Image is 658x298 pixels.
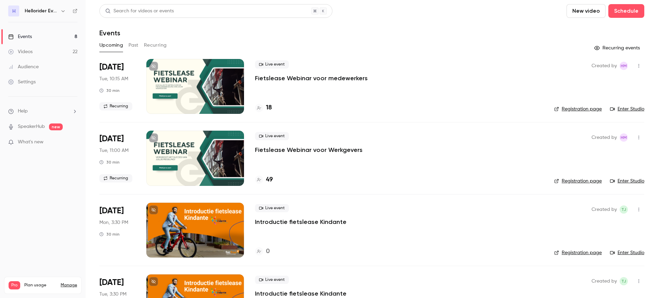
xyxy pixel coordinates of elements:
[99,205,124,216] span: [DATE]
[620,277,628,285] span: Toon Jongerius
[99,133,124,144] span: [DATE]
[255,103,272,112] a: 18
[554,178,602,184] a: Registration page
[610,106,644,112] a: Enter Studio
[25,8,58,14] h6: Hellorider Events
[99,174,132,182] span: Recurring
[8,63,39,70] div: Audience
[99,40,123,51] button: Upcoming
[255,146,363,154] a: Fietslease Webinar voor Werkgevers
[99,131,135,186] div: Sep 2 Tue, 11:00 AM (Europe/Amsterdam)
[99,277,124,288] span: [DATE]
[12,8,15,15] span: H
[255,289,346,298] a: Introductie fietslease Kindante
[9,281,20,289] span: Pro
[610,249,644,256] a: Enter Studio
[61,283,77,288] a: Manage
[99,88,120,93] div: 30 min
[255,175,273,184] a: 49
[554,249,602,256] a: Registration page
[18,108,28,115] span: Help
[621,62,627,70] span: HM
[255,218,346,226] a: Introductie fietslease Kindante
[610,178,644,184] a: Enter Studio
[99,231,120,237] div: 30 min
[99,219,128,226] span: Mon, 3:30 PM
[99,29,120,37] h1: Events
[255,247,270,256] a: 0
[99,291,126,298] span: Tue, 3:30 PM
[608,4,644,18] button: Schedule
[266,103,272,112] h4: 18
[266,247,270,256] h4: 0
[99,159,120,165] div: 30 min
[99,147,129,154] span: Tue, 11:00 AM
[18,123,45,130] a: SpeakerHub
[592,205,617,214] span: Created by
[621,133,627,142] span: HM
[621,205,626,214] span: TJ
[255,74,368,82] a: Fietslease Webinar voor medewerkers
[255,60,289,69] span: Live event
[255,132,289,140] span: Live event
[99,59,135,114] div: Sep 2 Tue, 10:15 AM (Europe/Amsterdam)
[621,277,626,285] span: TJ
[99,102,132,110] span: Recurring
[49,123,63,130] span: new
[266,175,273,184] h4: 49
[592,62,617,70] span: Created by
[105,8,174,15] div: Search for videos or events
[8,79,36,85] div: Settings
[8,108,77,115] li: help-dropdown-opener
[255,276,289,284] span: Live event
[554,106,602,112] a: Registration page
[129,40,138,51] button: Past
[620,62,628,70] span: Heleen Mostert
[620,205,628,214] span: Toon Jongerius
[99,62,124,73] span: [DATE]
[620,133,628,142] span: Heleen Mostert
[255,204,289,212] span: Live event
[592,133,617,142] span: Created by
[144,40,167,51] button: Recurring
[18,139,44,146] span: What's new
[24,283,57,288] span: Plan usage
[99,75,128,82] span: Tue, 10:15 AM
[592,277,617,285] span: Created by
[99,203,135,258] div: Sep 15 Mon, 3:30 PM (Europe/Amsterdam)
[591,43,644,53] button: Recurring events
[8,33,32,40] div: Events
[566,4,606,18] button: New video
[8,48,33,55] div: Videos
